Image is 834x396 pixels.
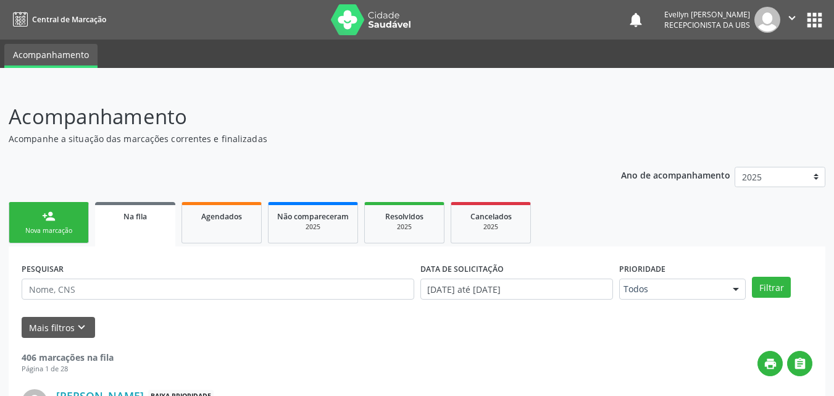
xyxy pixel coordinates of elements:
img: img [754,7,780,33]
button:  [787,351,812,376]
p: Acompanhe a situação das marcações correntes e finalizadas [9,132,580,145]
button: print [757,351,783,376]
div: person_add [42,209,56,223]
p: Acompanhamento [9,101,580,132]
input: Selecione um intervalo [420,279,614,300]
span: Cancelados [470,211,512,222]
a: Acompanhamento [4,44,98,68]
i: print [764,357,777,371]
button: Mais filtroskeyboard_arrow_down [22,317,95,339]
span: Não compareceram [277,211,349,222]
i: keyboard_arrow_down [75,321,88,334]
div: 2025 [373,222,435,232]
span: Na fila [123,211,147,222]
span: Resolvidos [385,211,423,222]
button: apps [804,9,825,31]
label: PESQUISAR [22,259,64,279]
i:  [785,11,799,25]
i:  [793,357,807,371]
div: 2025 [277,222,349,232]
strong: 406 marcações na fila [22,352,114,363]
button: Filtrar [752,277,791,298]
span: Recepcionista da UBS [664,20,750,30]
div: Página 1 de 28 [22,364,114,374]
button: notifications [627,11,644,28]
p: Ano de acompanhamento [621,167,730,182]
label: Prioridade [619,259,665,279]
button:  [780,7,804,33]
div: Evellyn [PERSON_NAME] [664,9,750,20]
a: Central de Marcação [9,9,106,30]
div: 2025 [460,222,522,232]
input: Nome, CNS [22,279,414,300]
span: Todos [623,283,720,295]
span: Agendados [201,211,242,222]
div: Nova marcação [18,226,80,235]
span: Central de Marcação [32,14,106,25]
label: DATA DE SOLICITAÇÃO [420,259,504,279]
